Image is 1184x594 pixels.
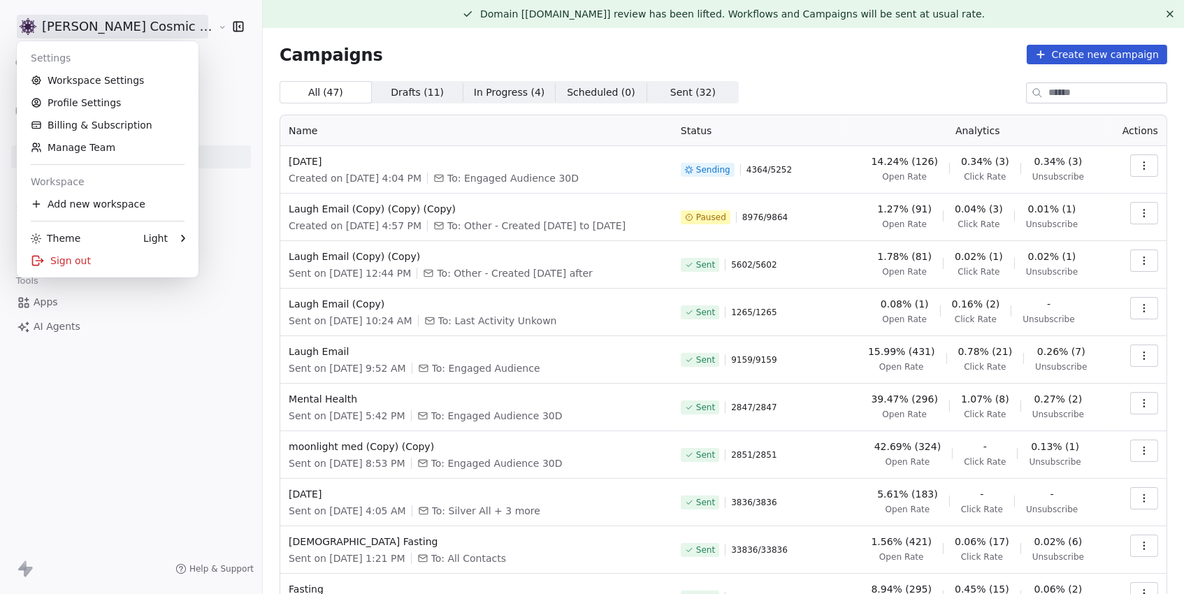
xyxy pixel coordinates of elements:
div: Light [143,231,168,245]
div: Sign out [22,249,193,272]
a: Billing & Subscription [22,114,193,136]
div: Add new workspace [22,193,193,215]
a: Workspace Settings [22,69,193,92]
div: Settings [22,47,193,69]
a: Manage Team [22,136,193,159]
div: Workspace [22,171,193,193]
div: Theme [31,231,80,245]
a: Profile Settings [22,92,193,114]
